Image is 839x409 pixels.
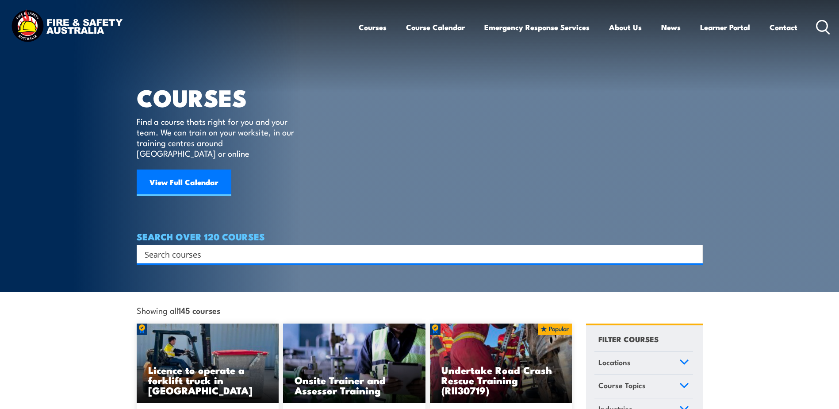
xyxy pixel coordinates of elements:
h3: Licence to operate a forklift truck in [GEOGRAPHIC_DATA] [148,365,268,395]
a: Course Calendar [406,15,465,39]
input: Search input [145,247,683,261]
a: Courses [359,15,387,39]
span: Course Topics [598,379,646,391]
a: Licence to operate a forklift truck in [GEOGRAPHIC_DATA] [137,324,279,403]
a: Learner Portal [700,15,750,39]
a: News [661,15,681,39]
h3: Onsite Trainer and Assessor Training [295,375,414,395]
p: Find a course thats right for you and your team. We can train on your worksite, in our training c... [137,116,298,158]
a: Locations [594,352,693,375]
h1: COURSES [137,87,307,108]
h4: SEARCH OVER 120 COURSES [137,232,703,241]
a: Onsite Trainer and Assessor Training [283,324,425,403]
h3: Undertake Road Crash Rescue Training (RII30719) [441,365,561,395]
a: View Full Calendar [137,170,231,196]
strong: 145 courses [178,304,220,316]
a: Emergency Response Services [484,15,590,39]
a: About Us [609,15,642,39]
button: Search magnifier button [687,248,700,260]
img: Licence to operate a forklift truck Training [137,324,279,403]
a: Undertake Road Crash Rescue Training (RII30719) [430,324,572,403]
h4: FILTER COURSES [598,333,659,345]
span: Showing all [137,305,220,315]
img: Road Crash Rescue Training [430,324,572,403]
a: Course Topics [594,375,693,398]
a: Contact [770,15,797,39]
span: Locations [598,356,631,368]
form: Search form [146,248,685,260]
img: Safety For Leaders [283,324,425,403]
